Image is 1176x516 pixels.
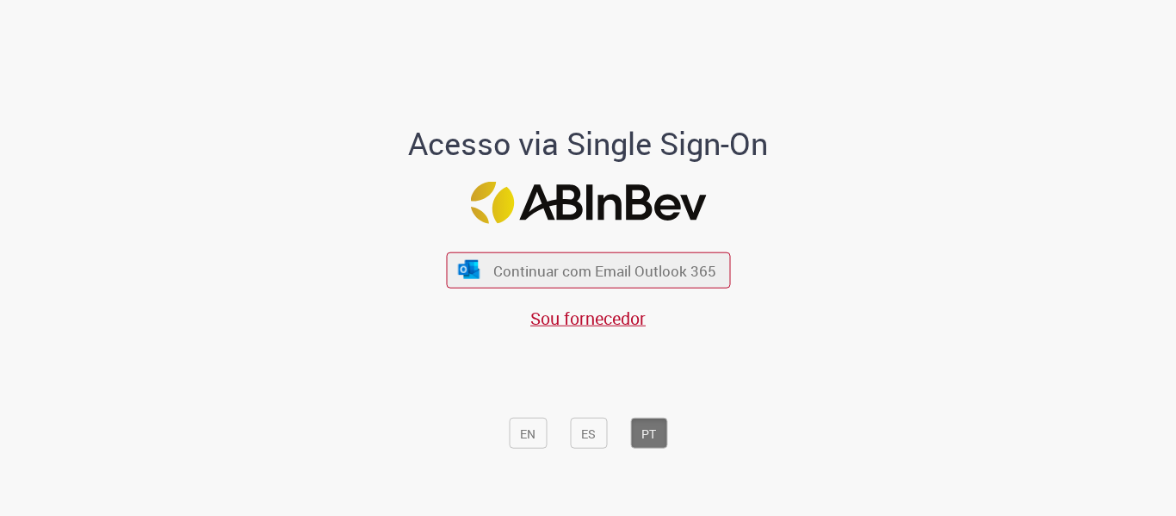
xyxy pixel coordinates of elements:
img: ícone Azure/Microsoft 360 [457,260,481,278]
img: Logotipo da ABInBev [470,182,706,224]
font: Continuar com Email Outlook 365 [493,261,716,281]
font: ES [581,426,596,442]
button: ES [570,418,607,449]
a: Sou fornecedor [530,307,646,330]
font: EN [520,426,535,442]
button: EN [509,418,547,449]
button: ícone Azure/Microsoft 360 Continuar com Email Outlook 365 [446,252,730,289]
font: PT [641,426,656,442]
font: Acesso via Single Sign-On [408,122,768,164]
button: PT [630,418,667,449]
